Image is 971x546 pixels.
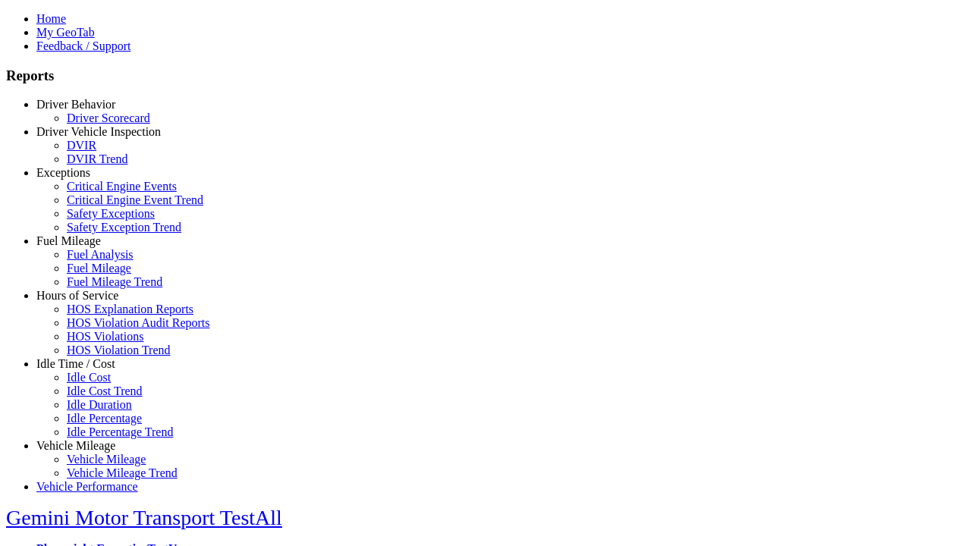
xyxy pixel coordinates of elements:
[36,39,130,52] a: Feedback / Support
[67,466,178,479] a: Vehicle Mileage Trend
[36,289,118,302] a: Hours of Service
[36,480,138,493] a: Vehicle Performance
[36,357,115,370] a: Idle Time / Cost
[36,166,90,179] a: Exceptions
[67,425,173,438] a: Idle Percentage Trend
[67,412,142,425] a: Idle Percentage
[6,506,282,529] a: Gemini Motor Transport TestAll
[67,303,193,315] a: HOS Explanation Reports
[67,384,143,397] a: Idle Cost Trend
[36,234,101,247] a: Fuel Mileage
[67,111,150,124] a: Driver Scorecard
[67,371,111,384] a: Idle Cost
[36,12,66,25] a: Home
[67,180,177,193] a: Critical Engine Events
[6,67,965,84] h3: Reports
[67,193,203,206] a: Critical Engine Event Trend
[67,398,132,411] a: Idle Duration
[36,439,115,452] a: Vehicle Mileage
[67,330,143,343] a: HOS Violations
[67,453,146,466] a: Vehicle Mileage
[67,207,155,220] a: Safety Exceptions
[67,221,181,234] a: Safety Exception Trend
[67,316,210,329] a: HOS Violation Audit Reports
[67,248,134,261] a: Fuel Analysis
[67,275,162,288] a: Fuel Mileage Trend
[67,262,131,275] a: Fuel Mileage
[67,139,96,152] a: DVIR
[36,125,161,138] a: Driver Vehicle Inspection
[67,344,171,356] a: HOS Violation Trend
[36,98,115,111] a: Driver Behavior
[36,26,95,39] a: My GeoTab
[67,152,127,165] a: DVIR Trend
